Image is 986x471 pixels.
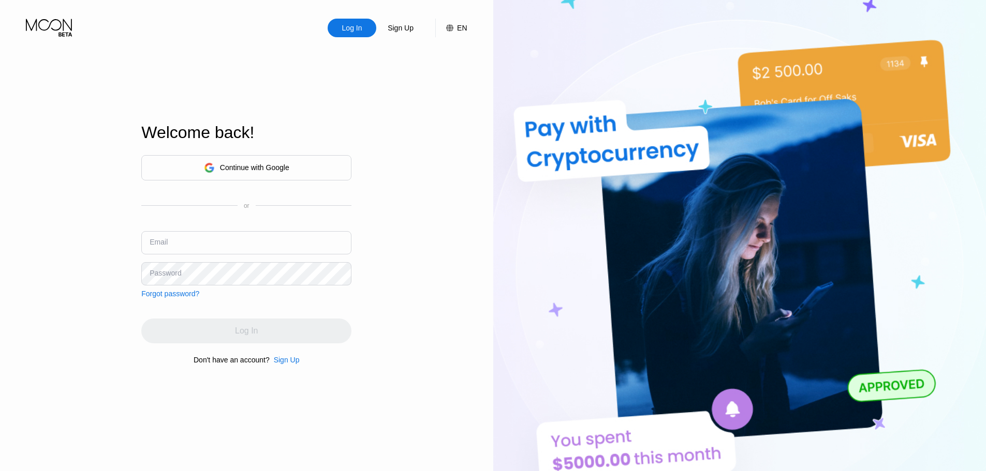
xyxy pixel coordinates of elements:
[376,19,425,37] div: Sign Up
[141,123,351,142] div: Welcome back!
[435,19,467,37] div: EN
[141,290,199,298] div: Forgot password?
[270,356,300,364] div: Sign Up
[457,24,467,32] div: EN
[244,202,249,209] div: or
[341,23,363,33] div: Log In
[150,269,181,277] div: Password
[328,19,376,37] div: Log In
[150,238,168,246] div: Email
[194,356,270,364] div: Don't have an account?
[274,356,300,364] div: Sign Up
[220,163,289,172] div: Continue with Google
[141,155,351,180] div: Continue with Google
[387,23,415,33] div: Sign Up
